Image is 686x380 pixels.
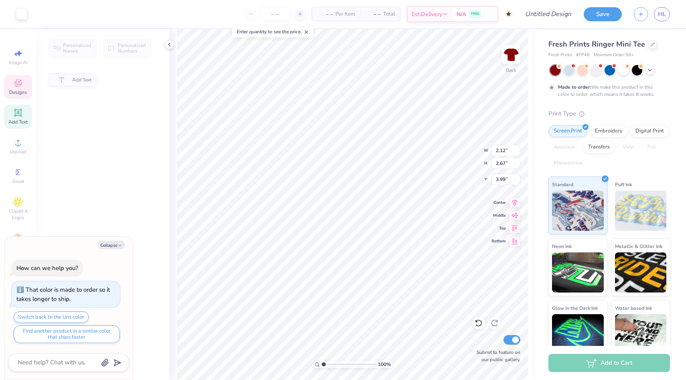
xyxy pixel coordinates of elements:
[615,304,652,312] span: Water based Ink
[365,10,381,18] span: – –
[552,252,604,293] img: Neon Ink
[16,264,78,272] div: How can we help you?
[548,109,670,118] div: Print Type
[548,125,587,137] div: Screen Print
[617,141,640,153] div: Vinyl
[14,325,120,343] button: Find another product in a similar color that ships faster
[548,52,572,59] span: Fresh Prints
[594,52,634,59] span: Minimum Order: 50 +
[548,39,645,49] span: Fresh Prints Ringer Mini Tee
[457,10,466,18] span: N/A
[630,125,669,137] div: Digital Print
[317,10,333,18] span: – –
[491,226,506,231] span: Top
[471,11,479,17] span: FREE
[503,47,519,63] img: Back
[16,286,110,303] div: That color is made to order so it takes longer to ship.
[615,314,667,354] img: Water based Ink
[491,213,506,218] span: Middle
[472,349,520,363] label: Submit to feature on our public gallery.
[615,180,632,189] span: Puff Ink
[260,7,291,21] input: – –
[590,125,628,137] div: Embroidery
[506,67,516,74] div: Back
[9,59,28,66] span: Image AI
[654,7,670,21] a: HL
[10,148,26,155] span: Upload
[615,191,667,231] img: Puff Ink
[8,119,28,125] span: Add Text
[642,141,661,153] div: Foil
[232,26,314,37] div: Enter quantity to see the price.
[335,10,355,18] span: Per Item
[4,208,32,221] span: Clipart & logos
[552,180,573,189] span: Standard
[552,314,604,354] img: Glow in the Dark Ink
[9,89,27,96] span: Designs
[14,311,89,323] button: Switch back to the last color
[12,178,24,185] span: Greek
[491,238,506,244] span: Bottom
[378,361,391,368] span: 100 %
[558,83,657,98] div: We make this product in this color to order, which means it takes 8 weeks.
[576,52,590,59] span: # FP46
[583,141,615,153] div: Transfers
[98,241,125,249] button: Collapse
[118,43,146,54] span: Personalized Numbers
[548,157,587,169] div: Rhinestones
[584,7,622,21] button: Save
[548,141,580,153] div: Applique
[552,304,598,312] span: Glow in the Dark Ink
[615,252,667,293] img: Metallic & Glitter Ink
[552,191,604,231] img: Standard
[558,84,591,90] strong: Made to order:
[383,10,395,18] span: Total
[412,10,442,18] span: Est. Delivery
[552,242,572,250] span: Neon Ink
[63,43,91,54] span: Personalized Names
[658,10,666,19] span: HL
[615,242,662,250] span: Metallic & Glitter Ink
[72,77,91,83] span: Add Text
[491,200,506,205] span: Center
[519,6,578,22] input: Untitled Design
